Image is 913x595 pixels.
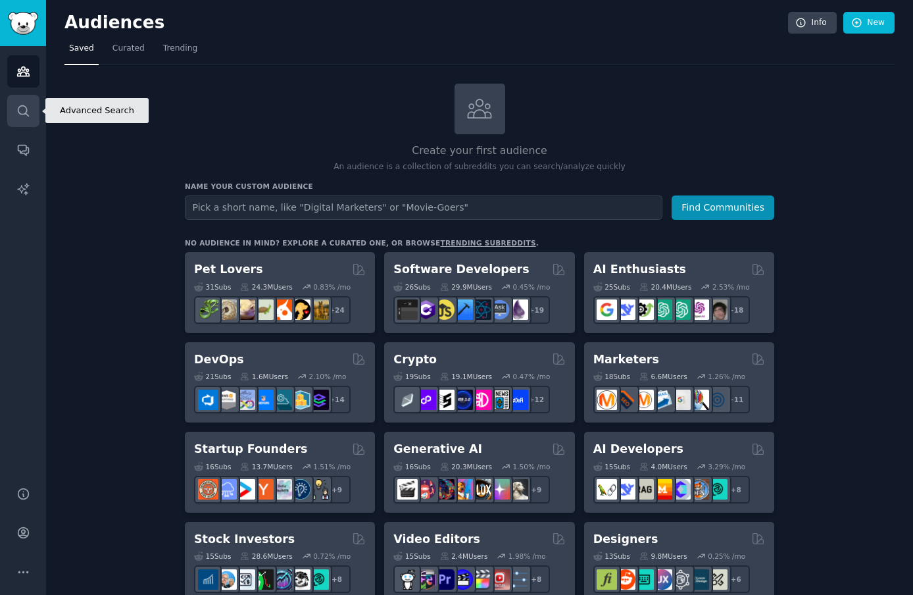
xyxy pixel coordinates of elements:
[313,462,351,471] div: 1.51 % /mo
[593,441,683,457] h2: AI Developers
[216,390,237,410] img: AWS_Certified_Experts
[240,372,288,381] div: 1.6M Users
[708,552,745,561] div: 0.25 % /mo
[235,479,255,500] img: startup
[416,569,436,590] img: editors
[397,569,418,590] img: gopro
[323,476,351,504] div: + 9
[440,282,492,292] div: 29.9M Users
[240,282,292,292] div: 24.3M Users
[672,195,774,220] button: Find Communities
[194,372,231,381] div: 21 Sub s
[670,569,691,590] img: userexperience
[513,372,551,381] div: 0.47 % /mo
[64,38,99,65] a: Saved
[593,261,686,278] h2: AI Enthusiasts
[471,390,491,410] img: defiblockchain
[597,569,617,590] img: typography
[471,569,491,590] img: finalcutpro
[235,299,255,320] img: leopardgeckos
[639,552,687,561] div: 9.8M Users
[513,282,551,292] div: 0.45 % /mo
[108,38,149,65] a: Curated
[393,441,482,457] h2: Generative AI
[194,282,231,292] div: 31 Sub s
[722,476,750,504] div: + 8
[593,531,658,548] h2: Designers
[453,299,473,320] img: iOSProgramming
[615,390,635,410] img: bigseo
[843,12,895,34] a: New
[308,479,329,500] img: growmybusiness
[597,299,617,320] img: GoogleGeminiAI
[235,390,255,410] img: Docker_DevOps
[652,479,672,500] img: MistralAI
[722,565,750,593] div: + 6
[198,479,218,500] img: EntrepreneurRideAlong
[313,552,351,561] div: 0.72 % /mo
[393,531,480,548] h2: Video Editors
[194,531,295,548] h2: Stock Investors
[707,299,728,320] img: ArtificalIntelligence
[194,351,244,368] h2: DevOps
[722,386,750,413] div: + 11
[689,479,709,500] img: llmops
[453,569,473,590] img: VideoEditors
[489,479,510,500] img: starryai
[416,390,436,410] img: 0xPolygon
[434,569,455,590] img: premiere
[416,479,436,500] img: dalle2
[508,390,528,410] img: defi_
[309,372,347,381] div: 2.10 % /mo
[670,390,691,410] img: googleads
[253,479,274,500] img: ycombinator
[652,390,672,410] img: Emailmarketing
[69,43,94,55] span: Saved
[290,479,310,500] img: Entrepreneurship
[508,552,546,561] div: 1.98 % /mo
[689,390,709,410] img: MarketingResearch
[652,569,672,590] img: UXDesign
[707,479,728,500] img: AIDevelopersSociety
[508,299,528,320] img: elixir
[194,552,231,561] div: 15 Sub s
[593,552,630,561] div: 13 Sub s
[393,351,437,368] h2: Crypto
[290,569,310,590] img: swingtrading
[434,299,455,320] img: learnjavascript
[397,479,418,500] img: aivideo
[707,390,728,410] img: OnlineMarketing
[489,569,510,590] img: Youtubevideo
[593,462,630,471] div: 15 Sub s
[788,12,837,34] a: Info
[198,390,218,410] img: azuredevops
[253,299,274,320] img: turtle
[615,299,635,320] img: DeepSeek
[194,441,307,457] h2: Startup Founders
[253,390,274,410] img: DevOpsLinks
[272,569,292,590] img: StocksAndTrading
[440,462,492,471] div: 20.3M Users
[689,569,709,590] img: learndesign
[216,569,237,590] img: ValueInvesting
[240,552,292,561] div: 28.6M Users
[308,390,329,410] img: PlatformEngineers
[712,282,750,292] div: 2.53 % /mo
[440,239,535,247] a: trending subreddits
[393,282,430,292] div: 26 Sub s
[489,390,510,410] img: CryptoNews
[453,390,473,410] img: web3
[633,390,654,410] img: AskMarketing
[440,372,492,381] div: 19.1M Users
[185,161,774,173] p: An audience is a collection of subreddits you can search/analyze quickly
[198,569,218,590] img: dividends
[64,13,788,34] h2: Audiences
[513,462,551,471] div: 1.50 % /mo
[393,462,430,471] div: 16 Sub s
[593,351,659,368] h2: Marketers
[639,462,687,471] div: 4.0M Users
[453,479,473,500] img: sdforall
[8,12,38,35] img: GummySearch logo
[313,282,351,292] div: 0.83 % /mo
[633,479,654,500] img: Rag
